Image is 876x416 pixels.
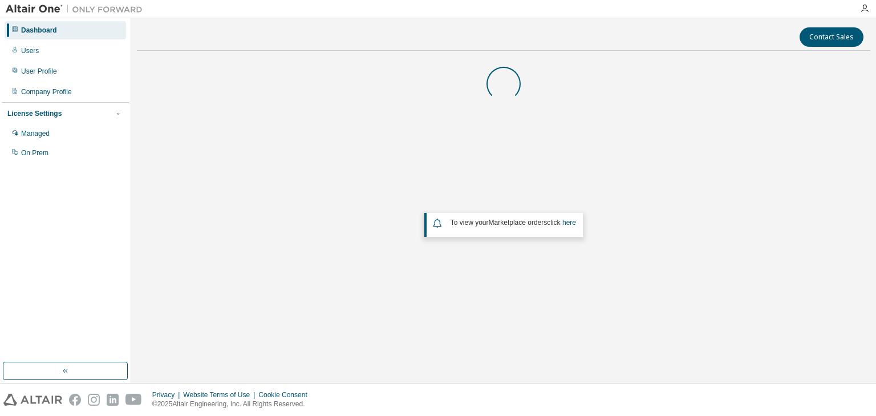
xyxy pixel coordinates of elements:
img: facebook.svg [69,394,81,406]
img: Altair One [6,3,148,15]
div: Cookie Consent [258,390,314,399]
div: Dashboard [21,26,57,35]
img: altair_logo.svg [3,394,62,406]
img: youtube.svg [125,394,142,406]
div: Privacy [152,390,183,399]
img: instagram.svg [88,394,100,406]
em: Marketplace orders [489,219,547,227]
p: © 2025 Altair Engineering, Inc. All Rights Reserved. [152,399,314,409]
div: Users [21,46,39,55]
span: To view your click [451,219,576,227]
div: Website Terms of Use [183,390,258,399]
div: On Prem [21,148,48,157]
div: Company Profile [21,87,72,96]
img: linkedin.svg [107,394,119,406]
button: Contact Sales [800,27,863,47]
div: License Settings [7,109,62,118]
a: here [562,219,576,227]
div: User Profile [21,67,57,76]
div: Managed [21,129,50,138]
